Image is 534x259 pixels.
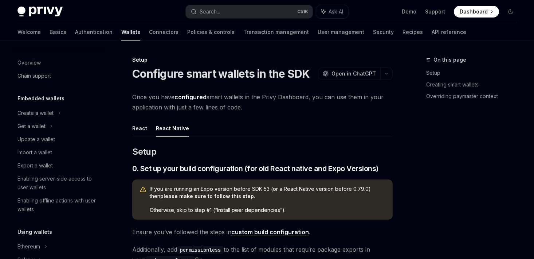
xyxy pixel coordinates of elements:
button: Open in ChatGPT [318,67,380,80]
div: Get a wallet [17,122,46,131]
h5: Using wallets [17,228,52,236]
div: Update a wallet [17,135,55,144]
a: Demo [402,8,416,15]
span: Setup [132,146,156,158]
a: Basics [50,23,66,41]
a: Enabling offline actions with user wallets [12,194,105,216]
a: User management [318,23,364,41]
button: Search...CtrlK [186,5,313,18]
a: Connectors [149,23,178,41]
div: Enabling offline actions with user wallets [17,196,101,214]
a: Dashboard [454,6,499,18]
a: Authentication [75,23,113,41]
a: Welcome [17,23,41,41]
button: Ask AI [316,5,348,18]
a: Wallets [121,23,140,41]
span: Ctrl K [297,9,308,15]
a: Setup [426,67,522,79]
span: Dashboard [460,8,488,15]
a: Security [373,23,394,41]
div: Enabling server-side access to user wallets [17,174,101,192]
div: Setup [132,56,393,63]
a: Overview [12,56,105,69]
span: If you are running an Expo version before SDK 53 (or a React Native version before 0.79.0) then [150,185,385,200]
a: Import a wallet [12,146,105,159]
h1: Configure smart wallets in the SDK [132,67,310,80]
button: React Native [156,120,189,137]
h5: Embedded wallets [17,94,64,103]
img: dark logo [17,7,63,17]
a: Overriding paymaster context [426,90,522,102]
a: Creating smart wallets [426,79,522,90]
a: Enabling server-side access to user wallets [12,172,105,194]
svg: Warning [140,186,147,193]
span: Otherwise, skip to step #1 (“Install peer dependencies”). [150,206,385,214]
a: custom build configuration [231,228,309,236]
span: On this page [433,55,466,64]
div: Import a wallet [17,148,52,157]
a: Transaction management [243,23,309,41]
span: Ask AI [329,8,343,15]
div: Chain support [17,71,51,80]
div: Search... [200,7,220,16]
a: API reference [432,23,466,41]
div: Ethereum [17,242,40,251]
div: Create a wallet [17,109,54,117]
code: permissionless [177,246,224,254]
span: Ensure you’ve followed the steps in . [132,227,393,237]
a: Recipes [403,23,423,41]
div: Overview [17,58,41,67]
span: Once you have smart wallets in the Privy Dashboard, you can use them in your application with jus... [132,92,393,112]
a: Chain support [12,69,105,82]
strong: please make sure to follow this step. [160,193,255,199]
button: React [132,120,147,137]
span: 0. Set up your build configuration (for old React native and Expo Versions) [132,163,378,174]
a: configured [174,93,207,101]
a: Update a wallet [12,133,105,146]
div: Export a wallet [17,161,53,170]
a: Export a wallet [12,159,105,172]
button: Toggle dark mode [505,6,517,18]
a: Support [425,8,445,15]
span: Open in ChatGPT [331,70,376,77]
a: Policies & controls [187,23,235,41]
